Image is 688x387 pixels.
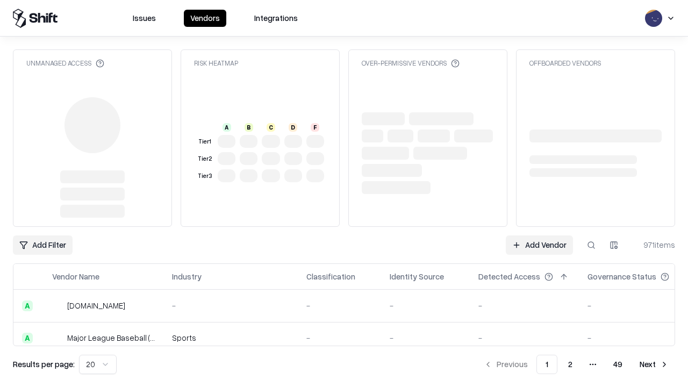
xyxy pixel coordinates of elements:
[306,300,372,311] div: -
[390,271,444,282] div: Identity Source
[13,235,73,255] button: Add Filter
[172,300,289,311] div: -
[560,355,581,374] button: 2
[311,123,319,132] div: F
[184,10,226,27] button: Vendors
[126,10,162,27] button: Issues
[172,271,202,282] div: Industry
[529,59,601,68] div: Offboarded Vendors
[248,10,304,27] button: Integrations
[245,123,253,132] div: B
[196,154,213,163] div: Tier 2
[13,359,75,370] p: Results per page:
[390,300,461,311] div: -
[587,332,686,343] div: -
[306,332,372,343] div: -
[362,59,460,68] div: Over-Permissive Vendors
[223,123,231,132] div: A
[306,271,355,282] div: Classification
[506,235,573,255] a: Add Vendor
[478,271,540,282] div: Detected Access
[196,171,213,181] div: Tier 3
[67,332,155,343] div: Major League Baseball (MLB)
[194,59,238,68] div: Risk Heatmap
[390,332,461,343] div: -
[52,271,99,282] div: Vendor Name
[478,300,570,311] div: -
[633,355,675,374] button: Next
[26,59,104,68] div: Unmanaged Access
[605,355,631,374] button: 49
[289,123,297,132] div: D
[587,271,656,282] div: Governance Status
[22,333,33,343] div: A
[587,300,686,311] div: -
[52,333,63,343] img: Major League Baseball (MLB)
[52,300,63,311] img: pathfactory.com
[478,332,570,343] div: -
[632,239,675,250] div: 971 items
[22,300,33,311] div: A
[67,300,125,311] div: [DOMAIN_NAME]
[196,137,213,146] div: Tier 1
[477,355,675,374] nav: pagination
[172,332,289,343] div: Sports
[536,355,557,374] button: 1
[267,123,275,132] div: C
